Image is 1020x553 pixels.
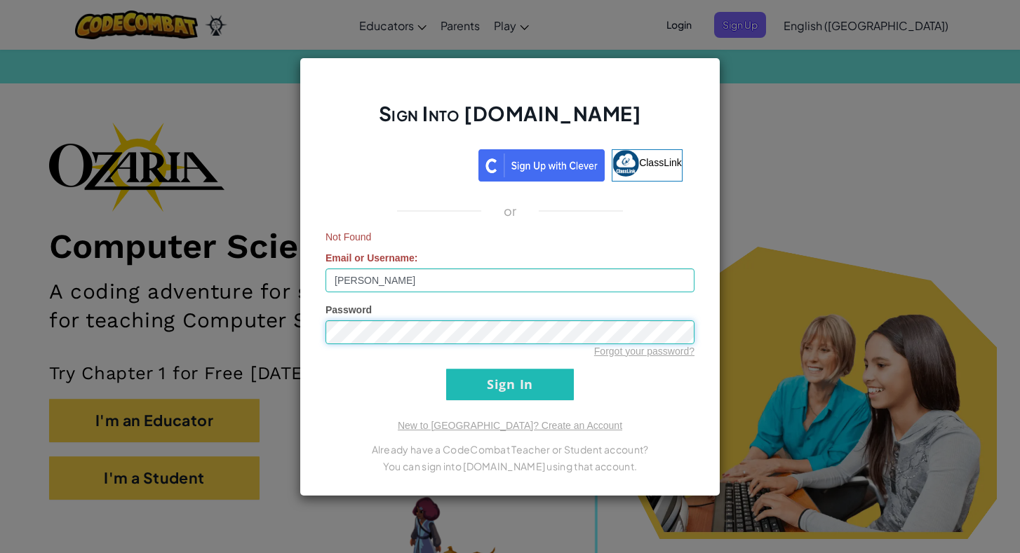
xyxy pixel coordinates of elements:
[594,346,694,357] a: Forgot your password?
[337,149,471,182] a: Acceder con Google. Se abre en una pestaña nueva
[326,230,694,244] span: Not Found
[326,304,372,315] span: Password
[446,369,574,400] input: Sign In
[326,252,415,264] span: Email or Username
[326,458,694,475] p: You can sign into [DOMAIN_NAME] using that account.
[612,150,639,177] img: classlink-logo-small.png
[504,203,517,219] p: or
[326,251,418,265] label: :
[326,441,694,458] p: Already have a CodeCombat Teacher or Student account?
[639,156,682,168] span: ClassLink
[398,420,622,431] a: New to [GEOGRAPHIC_DATA]? Create an Account
[478,149,605,182] img: clever_sso_button@2x.png
[337,148,471,179] div: Acceder con Google. Se abre en una pestaña nueva
[330,148,478,179] iframe: Botón de Acceder con Google
[326,100,694,141] h2: Sign Into [DOMAIN_NAME]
